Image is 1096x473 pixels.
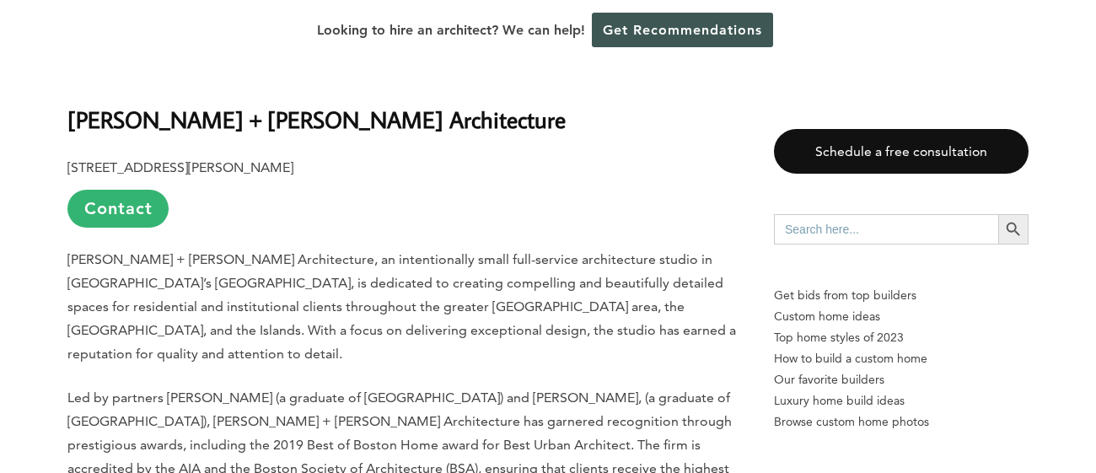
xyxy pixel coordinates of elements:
b: [STREET_ADDRESS][PERSON_NAME] [67,159,293,175]
a: How to build a custom home [774,348,1029,369]
a: Browse custom home photos [774,411,1029,433]
a: Schedule a free consultation [774,129,1029,174]
p: Get bids from top builders [774,285,1029,306]
a: Contact [67,190,169,228]
a: Our favorite builders [774,369,1029,390]
a: Luxury home build ideas [774,390,1029,411]
svg: Search [1004,220,1023,239]
span: [PERSON_NAME] + [PERSON_NAME] Architecture, an intentionally small full-service architecture stud... [67,251,736,362]
b: [PERSON_NAME] + [PERSON_NAME] Architecture [67,105,566,134]
a: Get Recommendations [592,13,773,47]
a: Custom home ideas [774,306,1029,327]
a: Top home styles of 2023 [774,327,1029,348]
input: Search here... [774,214,998,245]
